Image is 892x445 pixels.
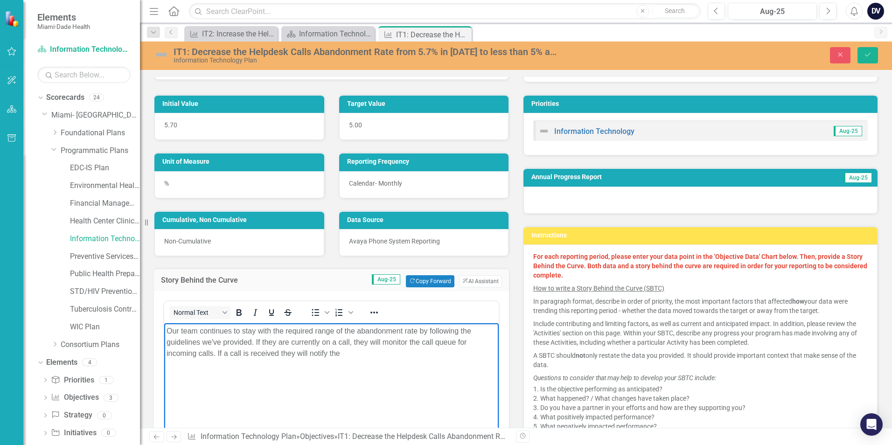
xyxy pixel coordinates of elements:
[46,357,77,368] a: Elements
[99,376,114,384] div: 1
[70,304,140,315] a: Tuberculosis Control & Prevention Plan
[338,432,751,441] div: IT1: Decrease the Helpdesk Calls Abandonment Rate from 5.7% in [DATE] to less than 5% and maintai...
[202,28,275,40] div: IT2: Increase the Helpdesk Customer Satisfaction Rate from 4% in [DATE] to 4.5% and maintain ther...
[70,269,140,279] a: Public Health Preparedness Plan
[372,274,400,285] span: Aug-25
[162,158,320,165] h3: Unit of Measure
[164,180,169,187] span: %
[533,295,868,317] p: In paragraph format, describe in order of priority, the most important factors that affected your...
[154,47,169,62] img: Not Defined
[82,358,97,366] div: 4
[162,216,320,223] h3: Cumulative, Non Cumulative
[61,128,140,139] a: Foundational Plans
[533,285,664,292] u: How to write a Story Behind the Curve (SBTC)
[37,67,131,83] input: Search Below...
[51,110,140,121] a: Miami- [GEOGRAPHIC_DATA]
[187,431,509,442] div: » »
[201,432,296,441] a: Information Technology Plan
[189,3,701,20] input: Search ClearPoint...
[300,432,334,441] a: Objectives
[867,3,884,20] button: DV
[264,306,279,319] button: Underline
[247,306,263,319] button: Italic
[652,5,698,18] button: Search
[61,146,140,156] a: Programmatic Plans
[728,3,817,20] button: Aug-25
[70,216,140,227] a: Health Center Clinical Admin Support Plan
[70,163,140,174] a: EDC-IS Plan
[731,6,814,17] div: Aug-25
[97,411,112,419] div: 0
[174,57,560,64] div: Information Technology Plan
[164,121,177,129] span: 5.70
[299,28,372,40] div: Information Technology Landing Page
[46,92,84,103] a: Scorecards
[531,100,873,107] h3: Priorities
[533,349,868,371] p: A SBTC should only restate the data you provided. It should provide important context that make s...
[533,253,867,279] strong: For each reporting period, please enter your data point in the 'Objective Data' Chart below. Then...
[459,275,502,287] button: AI Assistant
[104,394,118,402] div: 3
[51,375,94,386] a: Priorities
[860,413,883,436] div: Open Intercom Messenger
[349,237,440,245] span: Avaya Phone System Reporting
[665,7,685,14] span: Search
[533,317,868,349] p: Include contributing and limiting factors, as well as current and anticipated impact. In addition...
[174,47,560,57] div: IT1: Decrease the Helpdesk Calls Abandonment Rate from 5.7% in [DATE] to less than 5% and maintai...
[70,181,140,191] a: Environmental Health Plan
[531,232,873,239] h3: Instructions
[187,28,275,40] a: IT2: Increase the Helpdesk Customer Satisfaction Rate from 4% in [DATE] to 4.5% and maintain ther...
[5,11,21,27] img: ClearPoint Strategy
[540,403,868,412] li: Do you have a partner in your efforts and how are they supporting you?
[540,422,868,431] li: What negatively impacted performance?
[349,121,362,129] span: 5.00
[70,234,140,244] a: Information Technology Plan
[51,428,96,438] a: Initiatives
[396,29,469,41] div: IT1: Decrease the Helpdesk Calls Abandonment Rate from 5.7% in [DATE] to less than 5% and maintai...
[164,237,211,245] span: Non-Cumulative
[307,306,331,319] div: Bullet list
[339,171,509,198] div: Calendar- Monthly
[540,384,868,394] li: Is the objective performing as anticipated?
[834,126,862,136] span: Aug-25
[531,174,773,181] h3: Annual Progress Report
[170,306,230,319] button: Block Normal Text
[366,306,382,319] button: Reveal or hide additional toolbar items
[406,275,454,287] button: Copy Forward
[280,306,296,319] button: Strikethrough
[331,306,355,319] div: Numbered list
[284,28,372,40] a: Information Technology Landing Page
[70,198,140,209] a: Financial Management Plan
[51,392,98,403] a: Objectives
[37,12,90,23] span: Elements
[174,309,219,316] span: Normal Text
[162,100,320,107] h3: Initial Value
[161,276,288,285] h3: Story Behind the Curve
[554,127,634,136] a: Information Technology
[61,340,140,350] a: Consortium Plans
[347,216,504,223] h3: Data Source
[792,298,804,305] strong: how
[51,410,92,421] a: Strategy
[231,306,247,319] button: Bold
[540,412,868,422] li: What positively impacted performance?
[843,173,872,183] span: Aug-25
[70,322,140,333] a: WIC Plan
[70,286,140,297] a: STD/HIV Prevention and Control Plan
[533,374,716,382] em: Questions to consider that may help to develop your SBTC include:
[37,44,131,55] a: Information Technology Plan
[101,429,116,437] div: 0
[70,251,140,262] a: Preventive Services Plan
[347,158,504,165] h3: Reporting Frequency
[576,352,585,359] strong: not
[347,100,504,107] h3: Target Value
[89,94,104,102] div: 24
[538,125,550,137] img: Not Defined
[37,23,90,30] small: Miami-Dade Health
[540,394,868,403] li: What happened? / What changes have taken place?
